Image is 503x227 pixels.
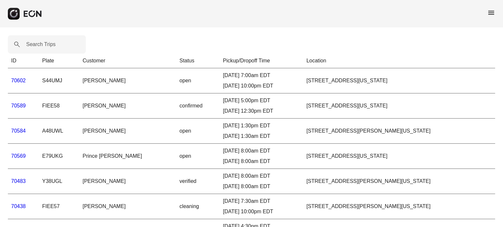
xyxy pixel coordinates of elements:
a: 70584 [11,128,26,134]
div: [DATE] 8:00am EDT [223,172,300,180]
a: 70589 [11,103,26,108]
div: [DATE] 7:30am EDT [223,197,300,205]
td: open [176,144,220,169]
td: A48UWL [39,119,79,144]
span: menu [487,9,495,17]
td: FIEE58 [39,93,79,119]
div: [DATE] 7:00am EDT [223,72,300,79]
td: open [176,68,220,93]
th: Location [303,54,495,68]
td: cleaning [176,194,220,219]
th: Customer [79,54,176,68]
td: Y38UGL [39,169,79,194]
div: [DATE] 5:00pm EDT [223,97,300,105]
td: [STREET_ADDRESS][PERSON_NAME][US_STATE] [303,169,495,194]
td: [STREET_ADDRESS][US_STATE] [303,93,495,119]
div: [DATE] 8:00am EDT [223,183,300,190]
th: Pickup/Dropoff Time [220,54,303,68]
td: [STREET_ADDRESS][US_STATE] [303,144,495,169]
td: Prince [PERSON_NAME] [79,144,176,169]
a: 70483 [11,178,26,184]
div: [DATE] 8:00am EDT [223,147,300,155]
td: confirmed [176,93,220,119]
td: [PERSON_NAME] [79,194,176,219]
a: 70438 [11,203,26,209]
td: verified [176,169,220,194]
a: 70602 [11,78,26,83]
th: Status [176,54,220,68]
div: [DATE] 10:00pm EDT [223,82,300,90]
td: [STREET_ADDRESS][PERSON_NAME][US_STATE] [303,119,495,144]
div: [DATE] 12:30pm EDT [223,107,300,115]
a: 70569 [11,153,26,159]
td: E79UKG [39,144,79,169]
td: [STREET_ADDRESS][US_STATE] [303,68,495,93]
td: [PERSON_NAME] [79,169,176,194]
div: [DATE] 1:30pm EDT [223,122,300,130]
td: FIEE57 [39,194,79,219]
td: [STREET_ADDRESS][PERSON_NAME][US_STATE] [303,194,495,219]
td: open [176,119,220,144]
th: ID [8,54,39,68]
td: S44UMJ [39,68,79,93]
div: [DATE] 1:30am EDT [223,132,300,140]
td: [PERSON_NAME] [79,119,176,144]
div: [DATE] 10:00pm EDT [223,208,300,216]
label: Search Trips [26,41,56,48]
th: Plate [39,54,79,68]
td: [PERSON_NAME] [79,93,176,119]
div: [DATE] 8:00am EDT [223,157,300,165]
td: [PERSON_NAME] [79,68,176,93]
